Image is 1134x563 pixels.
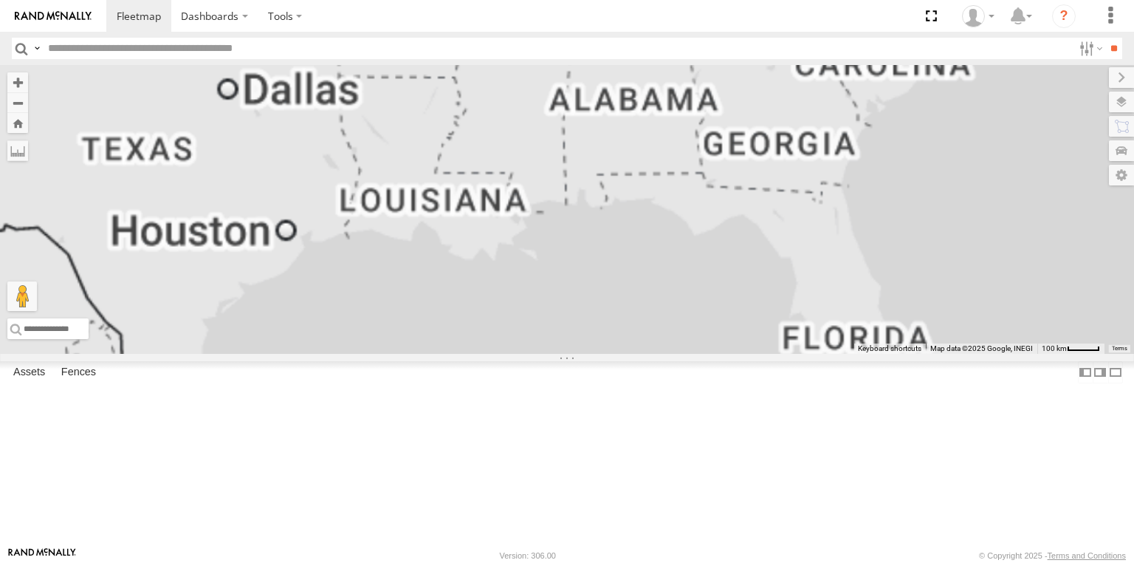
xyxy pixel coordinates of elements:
label: Map Settings [1109,165,1134,185]
label: Assets [6,362,52,383]
span: Map data ©2025 Google, INEGI [930,344,1033,352]
a: Visit our Website [8,548,76,563]
div: Version: 306.00 [500,551,556,560]
label: Measure [7,140,28,161]
label: Hide Summary Table [1108,361,1123,383]
button: Map Scale: 100 km per 41 pixels [1037,344,1104,354]
div: Sardor Khadjimedov [957,5,1000,27]
img: rand-logo.svg [15,11,92,21]
i: ? [1052,4,1076,28]
label: Search Query [31,38,43,59]
button: Zoom in [7,72,28,92]
div: © Copyright 2025 - [979,551,1126,560]
button: Drag Pegman onto the map to open Street View [7,281,37,311]
label: Dock Summary Table to the Right [1093,361,1107,383]
a: Terms [1112,346,1127,352]
button: Zoom out [7,92,28,113]
a: Terms and Conditions [1048,551,1126,560]
button: Zoom Home [7,113,28,133]
span: 100 km [1042,344,1067,352]
label: Fences [54,362,103,383]
label: Search Filter Options [1073,38,1105,59]
button: Keyboard shortcuts [858,344,921,354]
label: Dock Summary Table to the Left [1078,361,1093,383]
